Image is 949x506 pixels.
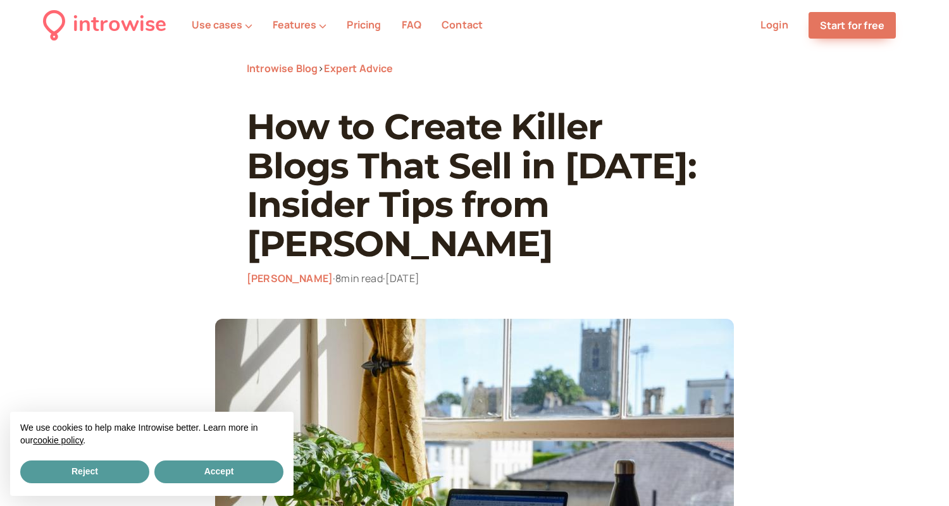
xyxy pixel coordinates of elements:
a: cookie policy [33,435,83,445]
span: · [333,271,335,285]
a: Contact [442,18,483,32]
span: > [318,61,324,75]
a: FAQ [402,18,421,32]
div: introwise [73,8,166,42]
h1: How to Create Killer Blogs That Sell in [DATE]: Insider Tips from [PERSON_NAME] [247,108,702,263]
a: Expert Advice [324,61,393,75]
a: introwise [43,8,166,42]
div: We use cookies to help make Introwise better. Learn more in our . [10,412,294,458]
button: Accept [154,460,283,483]
button: Use cases [192,19,252,30]
a: Start for free [809,12,896,39]
button: Reject [20,460,149,483]
a: [PERSON_NAME] [247,271,333,285]
a: Login [760,18,788,32]
a: Pricing [347,18,381,32]
span: · [383,271,385,285]
time: [DATE] [385,271,419,285]
span: 8 min read [335,271,385,285]
button: Features [273,19,326,30]
a: Introwise Blog [247,61,318,75]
